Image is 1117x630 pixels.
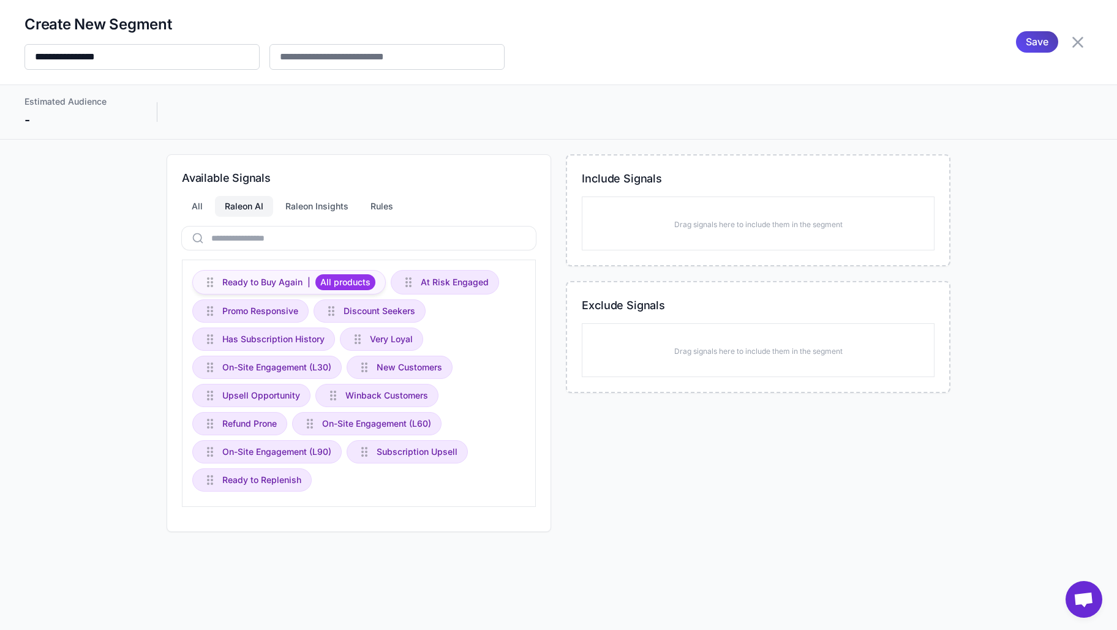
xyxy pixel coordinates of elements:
[370,332,413,346] span: Very Loyal
[222,276,303,289] span: Ready to Buy Again
[24,95,132,108] div: Estimated Audience
[182,196,212,217] div: All
[421,276,489,289] span: At Risk Engaged
[276,196,358,217] div: Raleon Insights
[215,196,273,217] div: Raleon AI
[345,389,428,402] span: Winback Customers
[24,111,132,129] div: -
[1066,581,1102,618] a: Open chat
[1026,31,1048,53] span: Save
[344,304,415,318] span: Discount Seekers
[315,274,375,290] span: All products
[674,219,843,230] p: Drag signals here to include them in the segment
[582,297,935,313] h3: Exclude Signals
[307,276,310,289] span: |
[377,361,442,374] span: New Customers
[322,417,431,430] span: On-Site Engagement (L60)
[222,361,331,374] span: On-Site Engagement (L30)
[582,170,935,187] h3: Include Signals
[182,170,536,186] h3: Available Signals
[377,445,457,459] span: Subscription Upsell
[222,389,300,402] span: Upsell Opportunity
[222,304,298,318] span: Promo Responsive
[222,473,301,487] span: Ready to Replenish
[674,346,843,357] p: Drag signals here to include them in the segment
[222,417,277,430] span: Refund Prone
[361,196,403,217] div: Rules
[222,332,325,346] span: Has Subscription History
[222,445,331,459] span: On-Site Engagement (L90)
[24,15,505,34] h2: Create New Segment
